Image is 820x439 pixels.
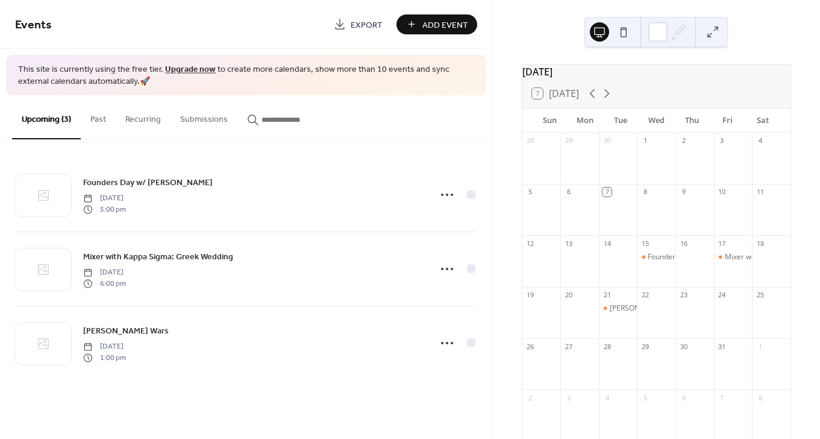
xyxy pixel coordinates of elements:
[756,136,765,145] div: 4
[599,303,637,314] div: Penny Wars
[640,239,649,248] div: 15
[83,341,126,352] span: [DATE]
[526,393,535,402] div: 2
[756,291,765,300] div: 25
[532,109,568,133] div: Sun
[396,14,477,34] button: Add Event
[15,13,52,37] span: Events
[116,95,171,138] button: Recurring
[83,325,169,338] span: [PERSON_NAME] Wars
[564,342,573,351] div: 27
[679,188,688,197] div: 9
[526,188,535,197] div: 5
[526,239,535,248] div: 12
[83,193,126,204] span: [DATE]
[83,250,233,264] a: Mixer with Kappa Sigma: Greek Wedding
[679,291,688,300] div: 23
[526,342,535,351] div: 26
[637,252,675,262] div: Founders Day w/ Davis AXO
[83,278,126,289] span: 6:00 pm
[564,239,573,248] div: 13
[679,393,688,402] div: 6
[640,188,649,197] div: 8
[564,188,573,197] div: 6
[81,95,116,138] button: Past
[422,19,468,31] span: Add Event
[710,109,745,133] div: Fri
[602,291,612,300] div: 21
[674,109,710,133] div: Thu
[602,136,612,145] div: 30
[718,393,727,402] div: 7
[756,393,765,402] div: 8
[83,324,169,338] a: [PERSON_NAME] Wars
[718,239,727,248] div: 17
[639,109,674,133] div: Wed
[718,291,727,300] div: 24
[83,177,213,189] span: Founders Day w/ [PERSON_NAME]
[640,136,649,145] div: 1
[756,342,765,351] div: 1
[18,64,474,87] span: This site is currently using the free tier. to create more calendars, show more than 10 events an...
[718,342,727,351] div: 31
[610,303,686,314] div: [PERSON_NAME] Wars
[603,109,639,133] div: Tue
[325,14,392,34] a: Export
[648,252,762,262] div: Founders Day w/ [PERSON_NAME]
[526,291,535,300] div: 19
[640,291,649,300] div: 22
[351,19,383,31] span: Export
[756,239,765,248] div: 18
[602,393,612,402] div: 4
[83,352,126,363] span: 1:00 pm
[83,267,126,278] span: [DATE]
[679,136,688,145] div: 2
[165,62,216,78] a: Upgrade now
[83,175,213,189] a: Founders Day w/ [PERSON_NAME]
[714,252,753,262] div: Mixer with Kappa Sigma: Greek Wedding
[12,95,81,139] button: Upcoming (3)
[602,239,612,248] div: 14
[602,342,612,351] div: 28
[640,342,649,351] div: 29
[564,291,573,300] div: 20
[756,188,765,197] div: 11
[564,136,573,145] div: 29
[602,188,612,197] div: 7
[83,251,233,264] span: Mixer with Kappa Sigma: Greek Wedding
[718,188,727,197] div: 10
[564,393,573,402] div: 3
[679,342,688,351] div: 30
[568,109,603,133] div: Mon
[171,95,237,138] button: Submissions
[83,204,126,215] span: 5:00 pm
[745,109,781,133] div: Sat
[718,136,727,145] div: 3
[526,136,535,145] div: 28
[679,239,688,248] div: 16
[640,393,649,402] div: 5
[522,65,790,79] div: [DATE]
